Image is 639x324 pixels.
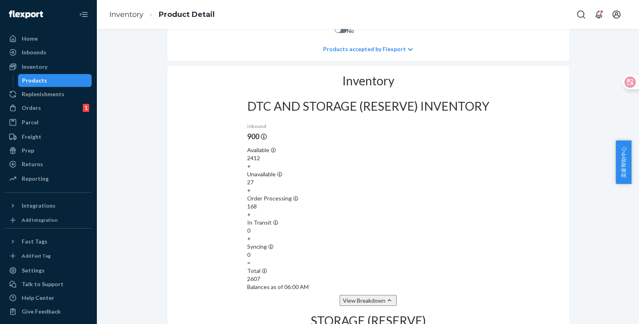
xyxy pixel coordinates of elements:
div: 168 [247,202,489,210]
a: Orders1 [5,101,92,114]
div: 27 [247,178,489,186]
div: 2607 [247,275,489,283]
a: Settings [5,264,92,277]
div: Orders [22,104,41,112]
button: Fast Tags [5,235,92,248]
div: Available [247,146,489,154]
div: Help Center [22,294,54,302]
span: No [347,27,354,34]
div: Freight [22,133,41,141]
a: Product Detail [159,10,215,19]
div: Parcel [22,118,39,126]
div: Syncing [247,243,489,251]
div: Returns [22,160,43,168]
button: 卖家帮助中心 [616,140,631,184]
div: 900 [247,132,489,142]
div: Fast Tags [22,237,47,246]
div: 0 [247,251,489,259]
div: Order Processing [247,194,489,202]
a: Add Fast Tag [5,251,92,261]
div: 2412 [247,154,489,162]
div: Reporting [22,175,49,183]
div: Integrations [22,202,55,210]
div: + [247,162,489,170]
button: Open notifications [591,6,607,23]
div: 1 [83,104,89,112]
div: Prep [22,147,34,155]
div: Unavailable [247,170,489,178]
div: Products [22,76,47,85]
div: Talk to Support [22,280,63,288]
a: Returns [5,158,92,171]
a: Inventory [5,60,92,73]
div: Home [22,35,38,43]
a: Inbounds [5,46,92,59]
a: Help Center [5,291,92,304]
div: Add Integration [22,217,57,223]
a: Prep [5,144,92,157]
div: Inbound [247,123,489,130]
div: Replenishments [22,90,64,98]
button: Open Search Box [573,6,589,23]
div: Settings [22,266,45,274]
div: + [247,186,489,194]
ol: breadcrumbs [103,3,221,27]
div: + [247,210,489,219]
p: Balances as of 06:00 AM [247,283,489,291]
img: Flexport logo [9,10,43,19]
div: = [247,259,489,267]
div: Total [247,267,489,275]
div: Add Fast Tag [22,252,51,259]
div: 0 [247,227,489,235]
button: Give Feedback [5,305,92,318]
button: Close Navigation [76,6,92,23]
a: Talk to Support [5,278,92,291]
div: + [247,235,489,243]
div: Give Feedback [22,307,61,316]
a: Add Integration [5,215,92,225]
div: Inbounds [22,48,46,56]
h2: Inventory [342,74,394,87]
a: Products [18,74,92,87]
div: Inventory [22,63,47,71]
a: Replenishments [5,88,92,101]
a: Inventory [109,10,143,19]
a: Home [5,32,92,45]
button: View Breakdown [340,295,397,306]
h2: DTC AND STORAGE (RESERVE) INVENTORY [247,99,489,113]
a: Freight [5,130,92,143]
div: Products accepted by Flexport [323,37,413,61]
a: Reporting [5,172,92,185]
button: Open account menu [608,6,625,23]
button: Integrations [5,199,92,212]
a: Parcel [5,116,92,129]
div: In Transit [247,219,489,227]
